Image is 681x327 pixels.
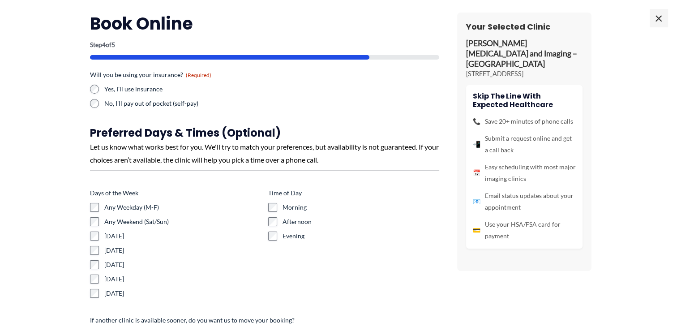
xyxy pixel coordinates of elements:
label: [DATE] [104,260,261,269]
label: [DATE] [104,275,261,284]
h2: Book Online [90,13,439,34]
legend: Days of the Week [90,189,138,198]
label: [DATE] [104,232,261,241]
label: Morning [283,203,439,212]
legend: Will you be using your insurance? [90,70,211,79]
label: Yes, I'll use insurance [104,85,261,94]
li: Save 20+ minutes of phone calls [473,116,576,127]
label: Evening [283,232,439,241]
h3: Preferred Days & Times (Optional) [90,126,439,140]
span: 📅 [473,167,480,179]
label: Afternoon [283,217,439,226]
label: Any Weekend (Sat/Sun) [104,217,261,226]
legend: If another clinic is available sooner, do you want us to move your booking? [90,316,295,325]
legend: Time of Day [268,189,302,198]
span: 📲 [473,138,480,150]
span: 📞 [473,116,480,127]
span: 4 [102,41,106,48]
label: No, I'll pay out of pocket (self-pay) [104,99,261,108]
li: Use your HSA/FSA card for payment [473,219,576,242]
div: Let us know what works best for you. We'll try to match your preferences, but availability is not... [90,140,439,167]
span: 💳 [473,224,480,236]
p: [STREET_ADDRESS] [466,69,582,78]
li: Email status updates about your appointment [473,190,576,213]
span: × [650,9,668,27]
span: (Required) [186,72,211,78]
li: Submit a request online and get a call back [473,133,576,156]
label: [DATE] [104,246,261,255]
span: 5 [111,41,115,48]
label: [DATE] [104,289,261,298]
h4: Skip the line with Expected Healthcare [473,92,576,109]
h3: Your Selected Clinic [466,22,582,32]
p: Step of [90,42,439,48]
li: Easy scheduling with most major imaging clinics [473,161,576,185]
span: 📧 [473,196,480,207]
p: [PERSON_NAME] [MEDICAL_DATA] and Imaging – [GEOGRAPHIC_DATA] [466,39,582,69]
label: Any Weekday (M-F) [104,203,261,212]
